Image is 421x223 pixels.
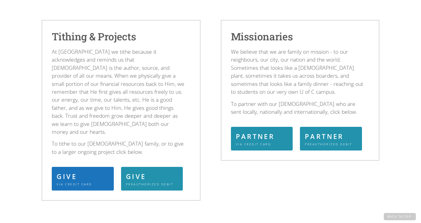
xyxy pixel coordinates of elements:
div: PARTNER [305,131,356,141]
div: Preauthorized Debit [305,142,356,146]
a: GIVEVia Credit Card [52,167,114,191]
p: To tithe to our [DEMOGRAPHIC_DATA] family, or to give to a larger ongoing project click below. [52,140,185,156]
a: PARTNERPreauthorized Debit [300,127,362,150]
p: We believe that we are family on mission - to our neighbours, our city, our nation and the world.... [231,48,364,96]
div: Preauthorized Debit [126,182,177,186]
div: GIVE [57,171,107,181]
span: Missionaries [231,30,293,43]
p: To partner with our [DEMOGRAPHIC_DATA] who are sent locally, nationally and internationally, clic... [231,100,364,116]
a: Back to Top [384,213,416,220]
a: PARTNERVia Credit Card [231,127,293,150]
div: GIVE [126,171,177,181]
h2: Tithing & Projects [52,30,190,43]
div: PARTNER [236,131,287,141]
a: GIVEPreauthorized Debit [121,167,183,191]
p: At [GEOGRAPHIC_DATA] we tithe because it acknowledges and reminds us that [DEMOGRAPHIC_DATA] is t... [52,48,185,136]
div: Via Credit Card [236,142,287,146]
div: Via Credit Card [57,182,107,186]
